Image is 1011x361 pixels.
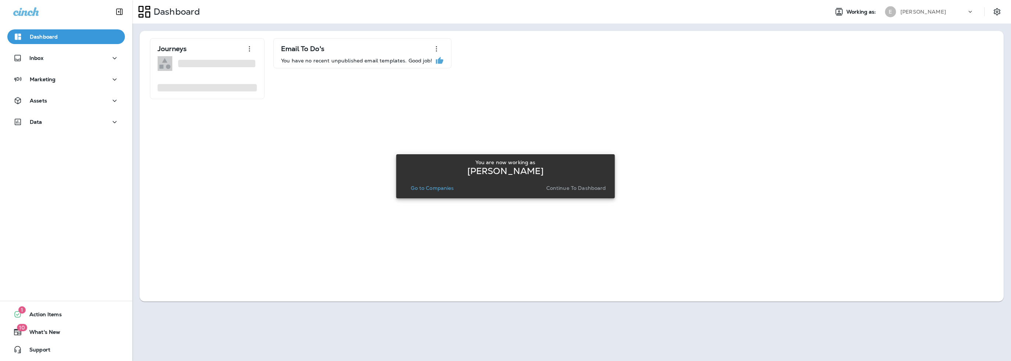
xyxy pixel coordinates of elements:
[29,55,43,61] p: Inbox
[30,98,47,104] p: Assets
[281,45,324,53] p: Email To Do's
[411,185,454,191] p: Go to Companies
[30,119,42,125] p: Data
[467,168,544,174] p: [PERSON_NAME]
[885,6,896,17] div: E
[22,329,60,338] span: What's New
[151,6,200,17] p: Dashboard
[7,72,125,87] button: Marketing
[17,324,27,331] span: 10
[990,5,1004,18] button: Settings
[22,347,50,355] span: Support
[546,185,606,191] p: Continue to Dashboard
[7,342,125,357] button: Support
[7,51,125,65] button: Inbox
[18,306,26,314] span: 1
[30,34,58,40] p: Dashboard
[408,183,457,193] button: Go to Companies
[7,115,125,129] button: Data
[109,4,130,19] button: Collapse Sidebar
[846,9,878,15] span: Working as:
[7,29,125,44] button: Dashboard
[7,325,125,339] button: 10What's New
[900,9,946,15] p: [PERSON_NAME]
[22,311,62,320] span: Action Items
[281,58,432,64] p: You have no recent unpublished email templates. Good job!
[543,183,609,193] button: Continue to Dashboard
[158,45,187,53] p: Journeys
[30,76,55,82] p: Marketing
[7,93,125,108] button: Assets
[7,307,125,322] button: 1Action Items
[475,159,535,165] p: You are now working as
